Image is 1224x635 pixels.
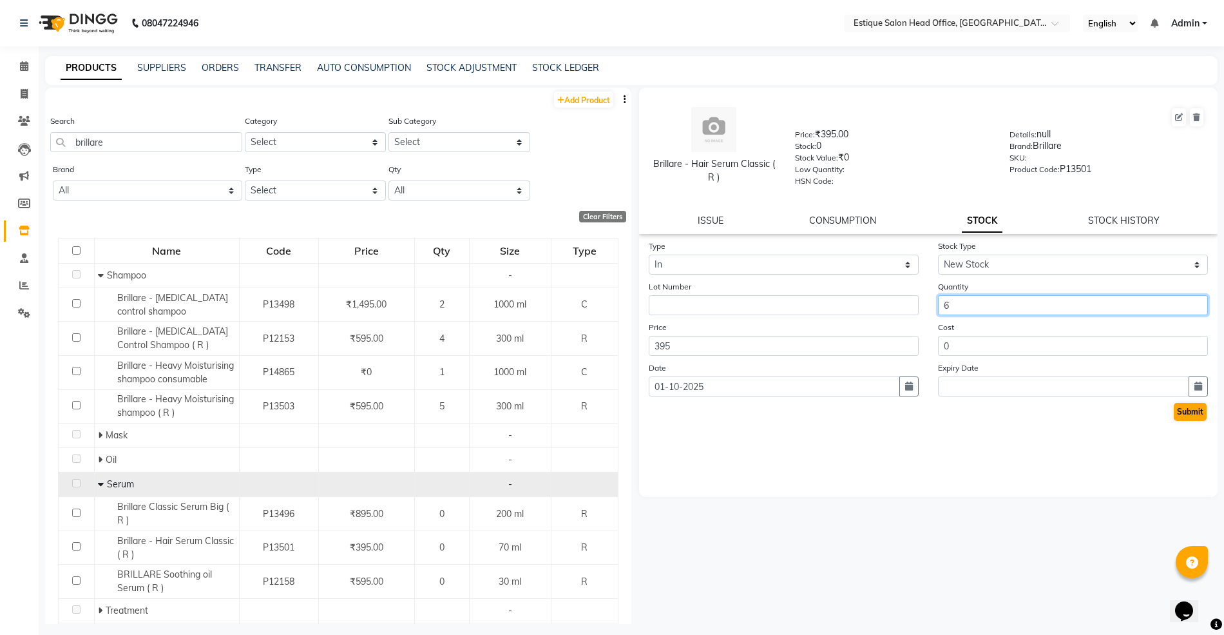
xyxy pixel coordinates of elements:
[117,360,234,385] span: Brillare - Heavy Moisturising shampoo consumable
[53,164,74,175] label: Brand
[508,478,512,490] span: -
[1088,215,1160,226] a: STOCK HISTORY
[581,333,588,344] span: R
[795,128,990,146] div: ₹395.00
[1009,162,1205,181] div: P13501
[98,478,107,490] span: Collapse Row
[1009,152,1027,164] label: SKU:
[493,298,526,310] span: 1000 ml
[245,115,277,127] label: Category
[245,164,262,175] label: Type
[439,400,445,412] span: 5
[496,508,524,520] span: 200 ml
[508,269,512,281] span: -
[263,298,294,310] span: P13498
[795,129,815,141] label: Price:
[50,132,242,152] input: Search by product name or code
[350,508,383,520] span: ₹895.00
[1171,17,1200,30] span: Admin
[938,322,954,333] label: Cost
[95,239,238,262] div: Name
[254,62,301,73] a: TRANSFER
[320,239,414,262] div: Price
[1009,128,1205,146] div: null
[426,62,517,73] a: STOCK ADJUSTMENT
[50,115,75,127] label: Search
[508,429,512,441] span: -
[350,400,383,412] span: ₹595.00
[263,366,294,378] span: P14865
[137,62,186,73] a: SUPPLIERS
[652,157,776,184] div: Brillare - Hair Serum Classic ( R )
[263,576,294,587] span: P12158
[508,605,512,616] span: -
[809,215,876,226] a: CONSUMPTION
[581,366,588,378] span: C
[470,239,550,262] div: Size
[508,454,512,465] span: -
[117,326,228,351] span: Brillare - [MEDICAL_DATA] Control Shampoo ( R )
[938,281,968,293] label: Quantity
[263,508,294,520] span: P13496
[579,211,626,222] div: Clear Filters
[388,164,401,175] label: Qty
[350,576,383,587] span: ₹595.00
[581,298,588,310] span: C
[117,535,234,560] span: Brillare - Hair Serum Classic ( R )
[552,239,617,262] div: Type
[263,542,294,553] span: P13501
[649,362,666,374] label: Date
[581,576,588,587] span: R
[499,576,521,587] span: 30 ml
[106,429,128,441] span: Mask
[581,400,588,412] span: R
[691,107,736,152] img: avatar
[581,508,588,520] span: R
[117,292,228,317] span: Brillare - [MEDICAL_DATA] control shampoo
[106,454,117,465] span: Oil
[795,164,845,175] label: Low Quantity:
[496,333,524,344] span: 300 ml
[98,454,106,465] span: Expand Row
[98,429,106,441] span: Expand Row
[439,366,445,378] span: 1
[554,92,613,108] a: Add Product
[240,239,318,262] div: Code
[499,542,521,553] span: 70 ml
[317,62,411,73] a: AUTO CONSUMPTION
[795,151,990,169] div: ₹0
[117,501,229,526] span: Brillare Classic Serum Big ( R )
[263,333,294,344] span: P12153
[795,152,838,164] label: Stock Value:
[263,400,294,412] span: P13503
[795,139,990,157] div: 0
[106,605,148,616] span: Treatment
[346,298,387,310] span: ₹1,495.00
[1009,164,1060,175] label: Product Code:
[439,298,445,310] span: 2
[98,605,106,616] span: Expand Row
[350,333,383,344] span: ₹595.00
[1009,141,1033,152] label: Brand:
[142,5,198,41] b: 08047224946
[938,362,979,374] label: Expiry Date
[202,62,239,73] a: ORDERS
[581,542,588,553] span: R
[107,269,146,281] span: Shampoo
[698,215,723,226] a: ISSUE
[439,508,445,520] span: 0
[649,240,665,252] label: Type
[98,269,107,281] span: Collapse Row
[117,393,234,418] span: Brillare - Heavy Moisturising shampoo ( R )
[439,576,445,587] span: 0
[107,478,134,490] span: Serum
[1009,139,1205,157] div: Brillare
[962,210,1002,233] a: STOCK
[493,366,526,378] span: 1000 ml
[1009,129,1037,141] label: Details:
[117,569,212,594] span: BRILLARE Soothing oil Serum ( R )
[33,5,121,41] img: logo
[795,141,816,152] label: Stock:
[361,366,372,378] span: ₹0
[439,333,445,344] span: 4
